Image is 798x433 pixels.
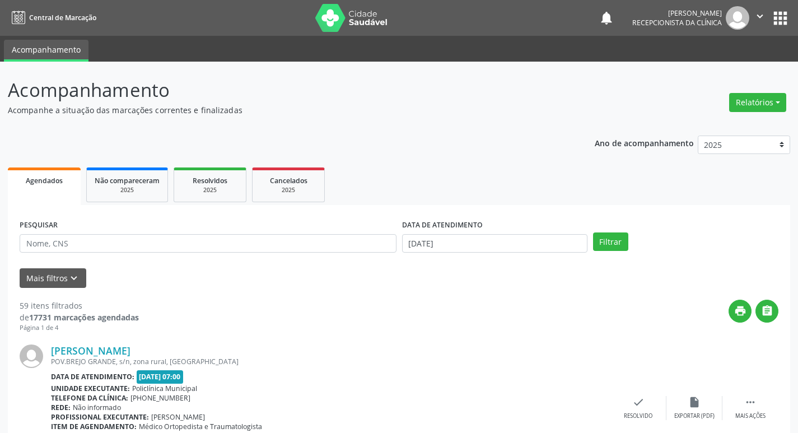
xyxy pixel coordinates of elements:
[182,186,238,194] div: 2025
[8,76,556,104] p: Acompanhamento
[688,396,701,408] i: insert_drive_file
[20,300,139,311] div: 59 itens filtrados
[193,176,227,185] span: Resolvidos
[761,305,773,317] i: 
[599,10,614,26] button: notifications
[20,234,396,253] input: Nome, CNS
[51,422,137,431] b: Item de agendamento:
[130,393,190,403] span: [PHONE_NUMBER]
[749,6,771,30] button: 
[151,412,205,422] span: [PERSON_NAME]
[270,176,307,185] span: Cancelados
[624,412,652,420] div: Resolvido
[51,372,134,381] b: Data de atendimento:
[51,344,130,357] a: [PERSON_NAME]
[51,412,149,422] b: Profissional executante:
[29,13,96,22] span: Central de Marcação
[51,357,610,366] div: POV.BREJO GRANDE, s/n, zona rural, [GEOGRAPHIC_DATA]
[51,403,71,412] b: Rede:
[4,40,88,62] a: Acompanhamento
[20,323,139,333] div: Página 1 de 4
[139,422,262,431] span: Médico Ortopedista e Traumatologista
[51,384,130,393] b: Unidade executante:
[95,186,160,194] div: 2025
[674,412,715,420] div: Exportar (PDF)
[51,393,128,403] b: Telefone da clínica:
[73,403,121,412] span: Não informado
[735,412,766,420] div: Mais ações
[402,234,587,253] input: Selecione um intervalo
[729,93,786,112] button: Relatórios
[632,396,645,408] i: check
[26,176,63,185] span: Agendados
[20,344,43,368] img: img
[20,268,86,288] button: Mais filtroskeyboard_arrow_down
[593,232,628,252] button: Filtrar
[402,217,483,234] label: DATA DE ATENDIMENTO
[68,272,80,285] i: keyboard_arrow_down
[95,176,160,185] span: Não compareceram
[137,370,184,383] span: [DATE] 07:00
[595,136,694,150] p: Ano de acompanhamento
[20,217,58,234] label: PESQUISAR
[744,396,757,408] i: 
[734,305,746,317] i: print
[771,8,790,28] button: apps
[8,8,96,27] a: Central de Marcação
[754,10,766,22] i: 
[29,312,139,323] strong: 17731 marcações agendadas
[260,186,316,194] div: 2025
[755,300,778,323] button: 
[632,8,722,18] div: [PERSON_NAME]
[632,18,722,27] span: Recepcionista da clínica
[20,311,139,323] div: de
[726,6,749,30] img: img
[729,300,752,323] button: print
[132,384,197,393] span: Policlínica Municipal
[8,104,556,116] p: Acompanhe a situação das marcações correntes e finalizadas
